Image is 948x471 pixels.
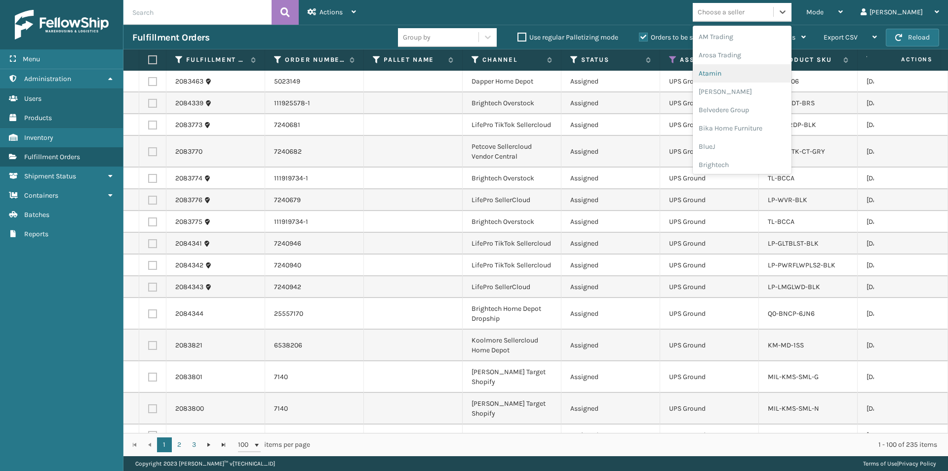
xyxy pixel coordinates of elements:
a: LP-GLTBLST-BLK [768,239,819,248]
label: Fulfillment Order Id [186,55,246,64]
a: 2083773 [175,120,202,130]
td: UPS Ground [660,92,759,114]
div: Bika Home Furniture [693,119,791,137]
a: KM-MD-1SS [768,341,804,349]
td: UPS Ground [660,330,759,361]
a: LP-LMGLWD-BLK [768,283,820,291]
div: Brightech [693,156,791,174]
a: MIL-KMS-SML-G [768,373,819,381]
td: LifePro TikTok Sellercloud [463,255,561,276]
td: UPS Ground [660,361,759,393]
div: [PERSON_NAME] [693,83,791,101]
td: 114-2190696-1814612 [265,425,364,446]
td: Assigned [561,255,660,276]
span: Export CSV [824,33,858,42]
td: Assigned [561,298,660,330]
div: 1 - 100 of 235 items [324,440,937,450]
td: [PERSON_NAME] Target Shopify [463,361,561,393]
td: LifePro SellerCloud [463,189,561,211]
td: UPS Ground [660,71,759,92]
td: 111919734-1 [265,211,364,233]
span: Go to the next page [205,441,213,449]
label: Use regular Palletizing mode [517,33,618,42]
td: 111919734-1 [265,168,364,189]
span: Administration [24,75,71,83]
td: UPS Ground [660,298,759,330]
td: UPS Ground [660,114,759,136]
a: Go to the next page [201,437,216,452]
td: Brightech Overstock [463,92,561,114]
a: 2083788 [175,430,204,440]
td: Assigned [561,168,660,189]
div: Arosa Trading [693,46,791,64]
div: Choose a seller [698,7,745,17]
span: 100 [238,440,253,450]
h3: Fulfillment Orders [132,32,209,43]
a: LP-WVR-BLK [768,196,807,204]
span: Containers [24,191,58,200]
td: Koolmore Sellercloud Home Depot [463,330,561,361]
a: MIL-WDGPLW-A [768,431,817,439]
a: Privacy Policy [899,460,936,467]
span: Fulfillment Orders [24,153,80,161]
span: Go to the last page [220,441,228,449]
td: UPS Ground [660,168,759,189]
label: Channel [482,55,542,64]
label: Product SKU [779,55,838,64]
td: 7240681 [265,114,364,136]
span: items per page [238,437,310,452]
label: Pallet Name [384,55,443,64]
a: 2084339 [175,98,203,108]
a: 2 [172,437,187,452]
span: Reports [24,230,48,238]
td: 7140 [265,393,364,425]
a: 2084342 [175,260,203,270]
a: LP-ALVRDP-BLK [768,121,816,129]
td: Assigned [561,114,660,136]
td: Assigned [561,361,660,393]
td: 7140 [265,361,364,393]
a: 2083463 [175,77,203,86]
span: Products [24,114,52,122]
td: Assigned [561,276,660,298]
td: UPS Ground [660,189,759,211]
td: UPS Ground [660,136,759,168]
div: BlueJ [693,137,791,156]
div: Atamin [693,64,791,83]
td: 6538206 [265,330,364,361]
a: 2083774 [175,173,202,183]
div: Group by [403,32,431,43]
span: Actions [870,51,939,68]
td: Assigned [561,393,660,425]
td: LifePro SellerCloud [463,276,561,298]
span: Shipment Status [24,172,76,180]
div: AM Trading [693,28,791,46]
td: UPS Ground [660,233,759,255]
a: 2084344 [175,309,203,319]
a: 2083775 [175,217,202,227]
span: Menu [23,55,40,63]
button: Reload [886,29,939,46]
a: Terms of Use [863,460,897,467]
td: Brightech Home Depot Dropship [463,298,561,330]
label: Orders to be shipped [DATE] [639,33,735,42]
label: Assigned Carrier Service [680,55,740,64]
a: Go to the last page [216,437,231,452]
a: 2084341 [175,239,202,249]
td: Petcove Sellercloud Vendor Central [463,136,561,168]
td: 111925578-1 [265,92,364,114]
td: Assigned [561,71,660,92]
td: Assigned [561,92,660,114]
a: 2083800 [175,404,204,414]
td: Assigned [561,330,660,361]
div: | [863,456,936,471]
a: LP-PWRFLWPLS2-BLK [768,261,835,269]
a: TL-BCCA [768,174,794,182]
td: Assigned [561,136,660,168]
td: Dapper Home Depot [463,71,561,92]
td: 7240682 [265,136,364,168]
a: 2083821 [175,341,202,350]
span: Actions [319,8,343,16]
span: Mode [806,8,824,16]
td: LifePro TikTok Sellercloud [463,114,561,136]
